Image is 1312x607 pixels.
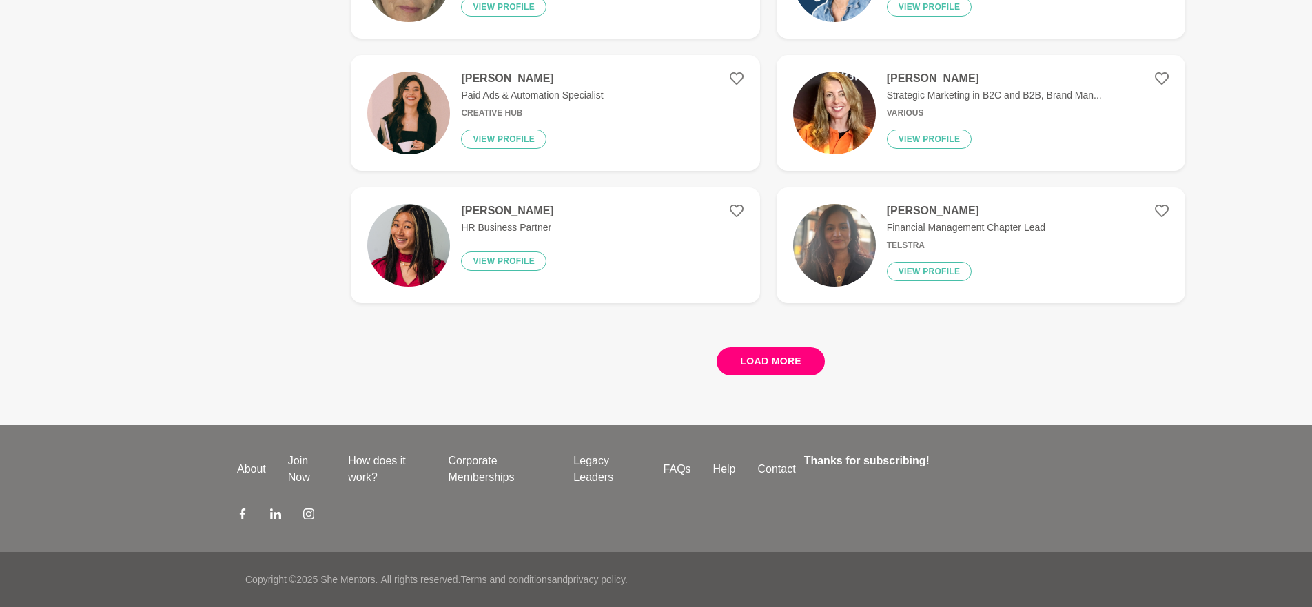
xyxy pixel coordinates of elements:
[226,461,277,477] a: About
[887,108,1102,119] h6: Various
[887,130,972,149] button: View profile
[887,240,1045,251] h6: Telstra
[270,508,281,524] a: LinkedIn
[461,108,603,119] h6: Creative Hub
[793,204,876,287] img: dbd646e5a69572db4a1904c898541240c071e52b-2316x3088.jpg
[887,88,1102,103] p: Strategic Marketing in B2C and B2B, Brand Man...
[303,508,314,524] a: Instagram
[887,204,1045,218] h4: [PERSON_NAME]
[568,574,625,585] a: privacy policy
[562,453,652,486] a: Legacy Leaders
[367,204,450,287] img: 97086b387fc226d6d01cf5914affb05117c0ddcf-3316x4145.jpg
[777,187,1185,303] a: [PERSON_NAME]Financial Management Chapter LeadTelstraView profile
[337,453,437,486] a: How does it work?
[237,508,248,524] a: Facebook
[461,204,553,218] h4: [PERSON_NAME]
[653,461,702,477] a: FAQs
[747,461,807,477] a: Contact
[461,72,603,85] h4: [PERSON_NAME]
[793,72,876,154] img: 23dfe6b37e27fa9795f08afb0eaa483090fbb44a-1003x870.png
[702,461,747,477] a: Help
[461,251,546,271] button: View profile
[277,453,337,486] a: Join Now
[367,72,450,154] img: ee0edfca580b48478b9949b37cc6a4240d151855-1440x1440.webp
[351,55,759,171] a: [PERSON_NAME]Paid Ads & Automation SpecialistCreative HubView profile
[245,573,378,587] p: Copyright © 2025 She Mentors .
[777,55,1185,171] a: [PERSON_NAME]Strategic Marketing in B2C and B2B, Brand Man...VariousView profile
[804,453,1067,469] h4: Thanks for subscribing!
[887,262,972,281] button: View profile
[461,220,553,235] p: HR Business Partner
[461,130,546,149] button: View profile
[437,453,562,486] a: Corporate Memberships
[351,187,759,303] a: [PERSON_NAME]HR Business PartnerView profile
[380,573,627,587] p: All rights reserved. and .
[887,220,1045,235] p: Financial Management Chapter Lead
[717,347,825,375] button: Load more
[460,574,551,585] a: Terms and conditions
[887,72,1102,85] h4: [PERSON_NAME]
[461,88,603,103] p: Paid Ads & Automation Specialist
